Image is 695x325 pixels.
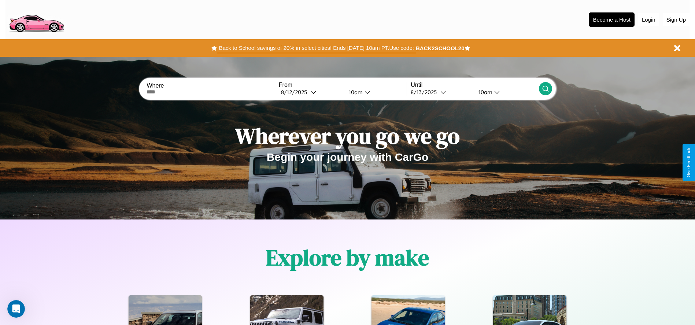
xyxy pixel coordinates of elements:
[281,89,311,96] div: 8 / 12 / 2025
[589,12,635,27] button: Become a Host
[638,13,659,26] button: Login
[279,82,407,88] label: From
[416,45,465,51] b: BACK2SCHOOL20
[147,82,274,89] label: Where
[411,89,440,96] div: 8 / 13 / 2025
[279,88,343,96] button: 8/12/2025
[5,4,67,34] img: logo
[686,148,691,177] div: Give Feedback
[7,300,25,318] iframe: Intercom live chat
[663,13,690,26] button: Sign Up
[345,89,365,96] div: 10am
[475,89,494,96] div: 10am
[473,88,539,96] button: 10am
[343,88,407,96] button: 10am
[217,43,415,53] button: Back to School savings of 20% in select cities! Ends [DATE] 10am PT.Use code:
[266,243,429,273] h1: Explore by make
[411,82,539,88] label: Until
